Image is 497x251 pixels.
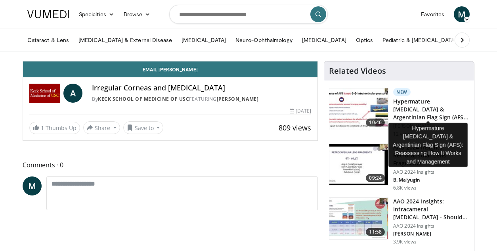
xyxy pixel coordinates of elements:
a: [MEDICAL_DATA] [297,32,351,48]
a: Keck School of Medicine of USC [98,96,189,102]
a: Browse [119,6,155,22]
a: M [454,6,470,22]
a: Pediatric & [MEDICAL_DATA] [378,32,461,48]
a: [MEDICAL_DATA] [177,32,231,48]
p: New [393,88,411,96]
a: [PERSON_NAME] [217,96,259,102]
span: Comments 0 [23,160,318,170]
img: Keck School of Medicine of USC [29,84,60,103]
div: By FEATURING [92,96,311,103]
p: AAO 2024 Insights [393,223,469,229]
h4: Irregular Corneas and [MEDICAL_DATA] [92,84,311,92]
img: 01f52a5c-6a53-4eb2-8a1d-dad0d168ea80.150x105_q85_crop-smart_upscale.jpg [329,144,388,185]
a: 11:58 AAO 2024 Insights: Intracameral [MEDICAL_DATA] - Should We Dilute It? … AAO 2024 Insights [... [329,197,469,245]
a: A [63,84,82,103]
a: Specialties [74,6,119,22]
p: [PERSON_NAME] [393,231,469,237]
a: 10:46 New Hypermature [MEDICAL_DATA] & Argentinian Flag Sign (AFS): Reassessing How… [PERSON_NAME... [329,88,469,137]
img: de733f49-b136-4bdc-9e00-4021288efeb7.150x105_q85_crop-smart_upscale.jpg [329,198,388,239]
p: 3.9K views [393,239,417,245]
a: Neuro-Ophthalmology [231,32,297,48]
h3: Hypermature [MEDICAL_DATA] & Argentinian Flag Sign (AFS): Reassessing How… [393,98,469,121]
h4: Related Videos [329,66,386,76]
p: AAO 2024 Insights [393,169,469,175]
div: Hypermature [MEDICAL_DATA] & Argentinian Flag Sign (AFS): Reassessing How It Works and Management [388,123,468,167]
a: [MEDICAL_DATA] & External Disease [74,32,177,48]
p: B. Malyugin [393,177,469,183]
h3: AAO 2024 Insights: Intracameral [MEDICAL_DATA] - Should We Dilute It? … [393,197,469,221]
img: 40c8dcf9-ac14-45af-8571-bda4a5b229bd.150x105_q85_crop-smart_upscale.jpg [329,88,388,130]
p: 6.8K views [393,185,417,191]
span: 10:46 [366,119,385,126]
span: 809 views [279,123,311,132]
button: Save to [123,121,164,134]
button: Share [83,121,120,134]
div: [DATE] [290,107,311,115]
input: Search topics, interventions [169,5,328,24]
a: Favorites [416,6,449,22]
a: Email [PERSON_NAME] [23,61,317,77]
a: Optics [351,32,378,48]
a: 09:24 AAO 2024 Insights: Retrocapsular Lens Fragments AAO 2024 Insights B. Malyugin 6.8K views [329,144,469,191]
a: 1 Thumbs Up [29,122,80,134]
span: 09:24 [366,174,385,182]
a: M [23,176,42,195]
a: Cataract & Lens [23,32,74,48]
span: 11:58 [366,228,385,236]
span: 1 [41,124,44,132]
img: VuMedi Logo [27,10,69,18]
